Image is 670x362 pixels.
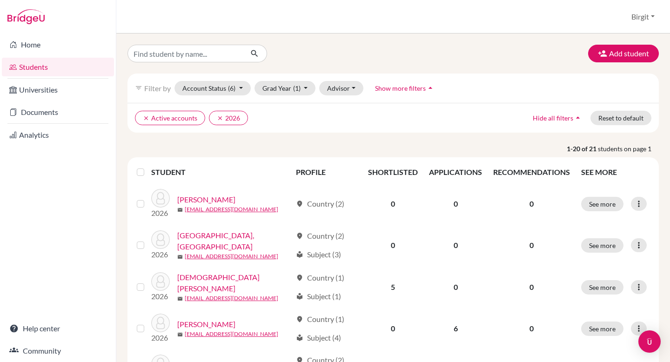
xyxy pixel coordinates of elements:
[488,161,576,183] th: RECOMMENDATIONS
[423,183,488,224] td: 0
[296,251,303,258] span: local_library
[151,291,170,302] p: 2026
[151,332,170,343] p: 2026
[127,45,243,62] input: Find student by name...
[228,84,235,92] span: (6)
[296,293,303,300] span: local_library
[598,144,659,154] span: students on page 1
[185,294,278,302] a: [EMAIL_ADDRESS][DOMAIN_NAME]
[174,81,251,95] button: Account Status(6)
[296,232,303,240] span: location_on
[2,80,114,99] a: Universities
[573,113,583,122] i: arrow_drop_up
[151,208,170,219] p: 2026
[151,161,290,183] th: STUDENT
[217,115,223,121] i: clear
[135,111,205,125] button: clearActive accounts
[185,330,278,338] a: [EMAIL_ADDRESS][DOMAIN_NAME]
[2,58,114,76] a: Students
[177,207,183,213] span: mail
[493,323,570,334] p: 0
[209,111,248,125] button: clear2026
[290,161,363,183] th: PROFILE
[581,197,623,211] button: See more
[185,205,278,214] a: [EMAIL_ADDRESS][DOMAIN_NAME]
[177,319,235,330] a: [PERSON_NAME]
[151,189,170,208] img: Bedi, Sara
[177,230,292,252] a: [GEOGRAPHIC_DATA], [GEOGRAPHIC_DATA]
[296,332,341,343] div: Subject (4)
[423,266,488,308] td: 0
[367,81,443,95] button: Show more filtersarrow_drop_up
[362,183,423,224] td: 0
[2,35,114,54] a: Home
[581,280,623,295] button: See more
[581,238,623,253] button: See more
[151,272,170,291] img: Jain, Aarav
[627,8,659,26] button: Birgit
[375,84,426,92] span: Show more filters
[2,342,114,360] a: Community
[177,296,183,302] span: mail
[151,314,170,332] img: Jaywant, Kavin
[296,272,344,283] div: Country (1)
[426,83,435,93] i: arrow_drop_up
[525,111,590,125] button: Hide all filtersarrow_drop_up
[177,272,292,294] a: [DEMOGRAPHIC_DATA][PERSON_NAME]
[255,81,316,95] button: Grad Year(1)
[319,81,363,95] button: Advisor
[177,194,235,205] a: [PERSON_NAME]
[135,84,142,92] i: filter_list
[2,319,114,338] a: Help center
[151,230,170,249] img: Ferrara, Carolina
[2,103,114,121] a: Documents
[590,111,651,125] button: Reset to default
[296,230,344,241] div: Country (2)
[296,334,303,342] span: local_library
[638,330,661,353] div: Open Intercom Messenger
[185,252,278,261] a: [EMAIL_ADDRESS][DOMAIN_NAME]
[362,161,423,183] th: SHORTLISTED
[493,240,570,251] p: 0
[423,161,488,183] th: APPLICATIONS
[423,308,488,349] td: 6
[296,198,344,209] div: Country (2)
[7,9,45,24] img: Bridge-U
[177,332,183,337] span: mail
[533,114,573,122] span: Hide all filters
[362,224,423,266] td: 0
[493,282,570,293] p: 0
[296,314,344,325] div: Country (1)
[576,161,655,183] th: SEE MORE
[296,315,303,323] span: location_on
[493,198,570,209] p: 0
[581,322,623,336] button: See more
[144,84,171,93] span: Filter by
[2,126,114,144] a: Analytics
[296,200,303,208] span: location_on
[296,249,341,260] div: Subject (3)
[296,291,341,302] div: Subject (1)
[177,254,183,260] span: mail
[362,266,423,308] td: 5
[143,115,149,121] i: clear
[423,224,488,266] td: 0
[293,84,301,92] span: (1)
[362,308,423,349] td: 0
[588,45,659,62] button: Add student
[567,144,598,154] strong: 1-20 of 21
[296,274,303,282] span: location_on
[151,249,170,260] p: 2026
